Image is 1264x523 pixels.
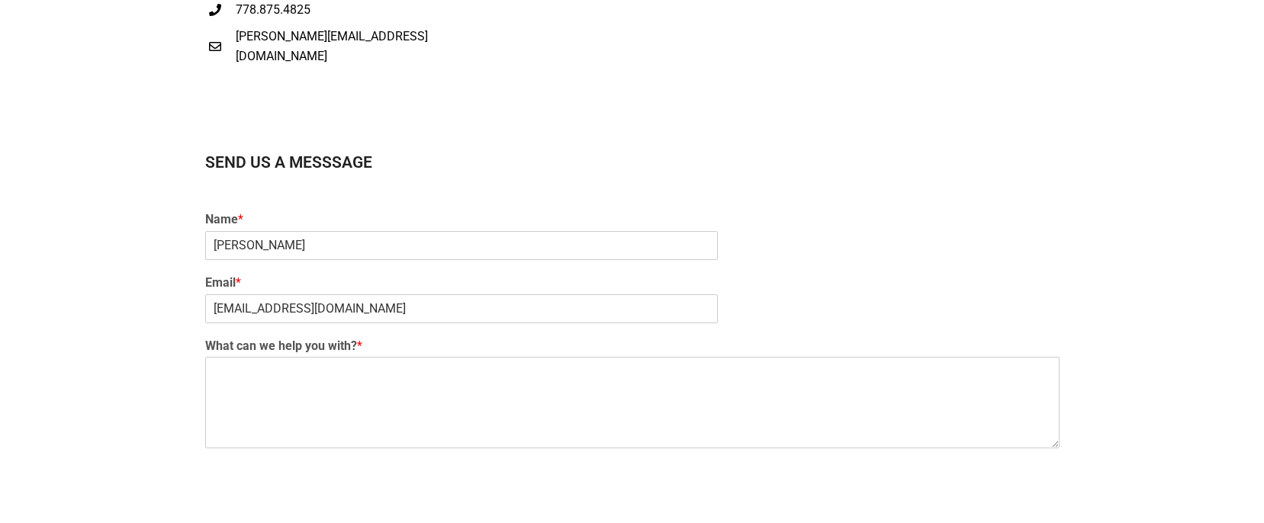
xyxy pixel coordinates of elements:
a: [PERSON_NAME][EMAIL_ADDRESS][DOMAIN_NAME] [209,27,473,67]
label: What can we help you with? [205,339,1060,355]
label: Email [205,275,1060,291]
h2: Send Us A Messsage [205,155,1060,171]
label: Name [205,212,1060,228]
span: [PERSON_NAME][EMAIL_ADDRESS][DOMAIN_NAME] [232,27,473,67]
